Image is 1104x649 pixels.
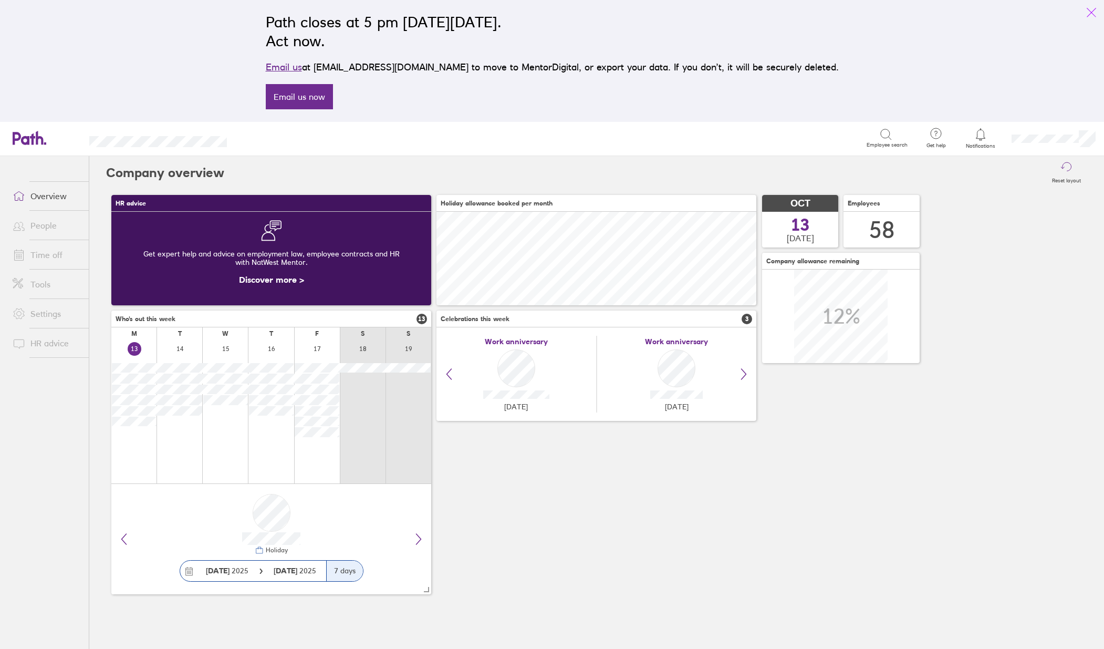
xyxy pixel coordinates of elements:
div: Search [255,133,282,142]
div: F [315,330,319,337]
span: OCT [790,198,810,209]
span: Notifications [964,143,998,149]
span: Employees [848,200,880,207]
span: [DATE] [787,233,814,243]
a: Time off [4,244,89,265]
div: 7 days [326,561,363,581]
span: Employee search [867,142,908,148]
div: T [178,330,182,337]
span: Celebrations this week [441,315,509,323]
h2: Company overview [106,156,224,190]
div: Holiday [264,547,288,554]
div: M [131,330,137,337]
span: Who's out this week [116,315,175,323]
strong: [DATE] [206,566,230,575]
span: Work anniversary [645,337,708,346]
a: Overview [4,186,89,207]
span: 13 [791,217,810,233]
button: Reset layout [1046,156,1087,190]
a: Settings [4,303,89,324]
div: Get expert help and advice on employment law, employee contracts and HR with NatWest Mentor. [120,241,423,275]
span: [DATE] [665,403,689,411]
p: at [EMAIL_ADDRESS][DOMAIN_NAME] to move to MentorDigital, or export your data. If you don’t, it w... [266,60,839,75]
span: 3 [742,314,752,324]
a: Email us now [266,84,333,109]
div: 58 [869,217,894,243]
div: S [407,330,410,337]
span: HR advice [116,200,146,207]
span: [DATE] [504,403,528,411]
a: Email us [266,61,302,73]
span: 2025 [206,566,248,575]
a: HR advice [4,333,89,354]
div: S [361,330,364,337]
h2: Path closes at 5 pm [DATE][DATE]. Act now. [266,13,839,50]
span: Company allowance remaining [766,257,859,265]
div: W [222,330,228,337]
span: 2025 [274,566,316,575]
div: T [269,330,273,337]
span: 13 [416,314,427,324]
a: Tools [4,274,89,295]
a: Discover more > [239,274,304,285]
span: Holiday allowance booked per month [441,200,553,207]
a: Notifications [964,127,998,149]
label: Reset layout [1046,174,1087,184]
strong: [DATE] [274,566,299,575]
a: People [4,215,89,236]
span: Work anniversary [485,337,548,346]
span: Get help [919,142,953,149]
